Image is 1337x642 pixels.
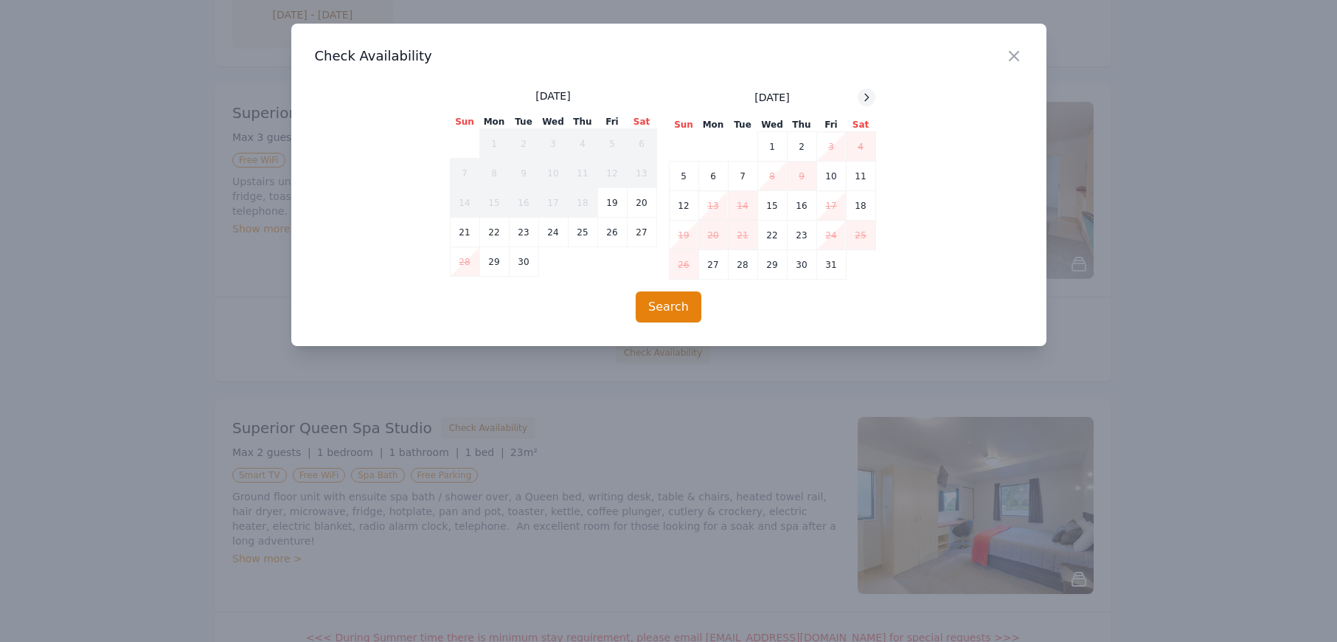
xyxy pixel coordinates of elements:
td: 1 [479,129,509,159]
td: 24 [816,221,846,250]
td: 28 [728,250,757,280]
th: Tue [728,118,757,132]
td: 23 [787,221,816,250]
td: 8 [479,159,509,188]
td: 7 [728,162,757,191]
td: 29 [479,247,509,277]
th: Mon [698,118,728,132]
td: 15 [757,191,787,221]
td: 14 [450,188,479,218]
td: 5 [597,129,627,159]
td: 21 [728,221,757,250]
td: 11 [846,162,875,191]
th: Thu [787,118,816,132]
th: Mon [479,115,509,129]
td: 11 [568,159,597,188]
td: 6 [627,129,656,159]
td: 14 [728,191,757,221]
th: Thu [568,115,597,129]
th: Wed [538,115,568,129]
td: 2 [787,132,816,162]
td: 20 [698,221,728,250]
td: 17 [816,191,846,221]
td: 29 [757,250,787,280]
th: Sat [846,118,875,132]
td: 13 [698,191,728,221]
td: 24 [538,218,568,247]
td: 27 [627,218,656,247]
td: 25 [846,221,875,250]
td: 17 [538,188,568,218]
td: 12 [597,159,627,188]
td: 13 [627,159,656,188]
td: 20 [627,188,656,218]
td: 22 [479,218,509,247]
td: 16 [787,191,816,221]
th: Sat [627,115,656,129]
td: 3 [816,132,846,162]
td: 3 [538,129,568,159]
td: 4 [846,132,875,162]
td: 12 [669,191,698,221]
td: 30 [787,250,816,280]
td: 22 [757,221,787,250]
td: 21 [450,218,479,247]
td: 10 [816,162,846,191]
td: 19 [597,188,627,218]
th: Wed [757,118,787,132]
td: 2 [509,129,538,159]
td: 28 [450,247,479,277]
td: 16 [509,188,538,218]
td: 7 [450,159,479,188]
td: 23 [509,218,538,247]
button: Search [636,291,701,322]
td: 27 [698,250,728,280]
td: 4 [568,129,597,159]
td: 18 [568,188,597,218]
th: Sun [450,115,479,129]
th: Sun [669,118,698,132]
th: Fri [597,115,627,129]
span: [DATE] [535,89,570,103]
td: 19 [669,221,698,250]
td: 30 [509,247,538,277]
td: 18 [846,191,875,221]
td: 26 [597,218,627,247]
th: Tue [509,115,538,129]
td: 26 [669,250,698,280]
td: 8 [757,162,787,191]
td: 25 [568,218,597,247]
td: 1 [757,132,787,162]
span: [DATE] [754,90,789,105]
td: 15 [479,188,509,218]
td: 5 [669,162,698,191]
td: 9 [509,159,538,188]
td: 31 [816,250,846,280]
td: 9 [787,162,816,191]
td: 6 [698,162,728,191]
th: Fri [816,118,846,132]
h3: Check Availability [315,47,1023,65]
td: 10 [538,159,568,188]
